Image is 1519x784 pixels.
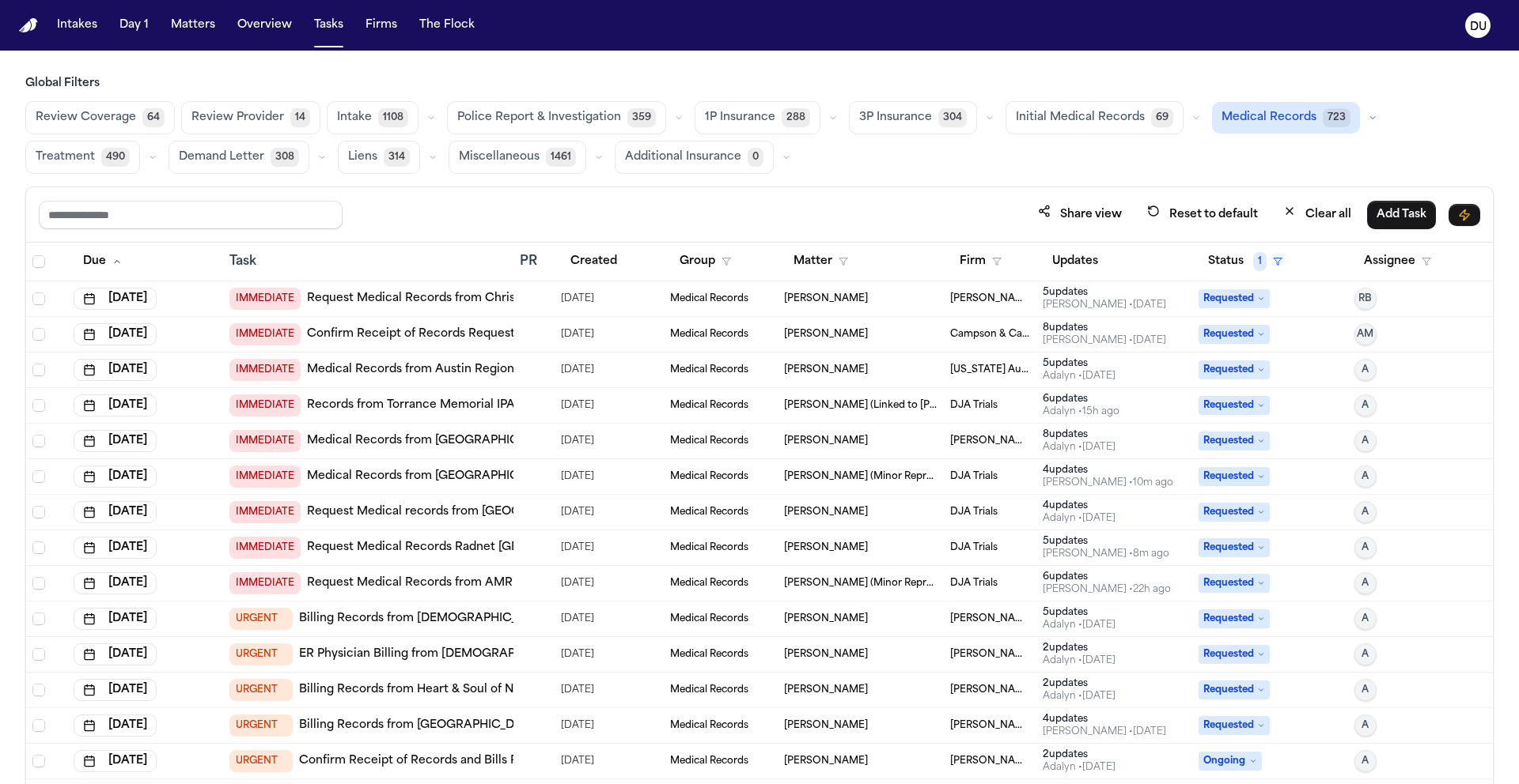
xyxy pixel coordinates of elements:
[299,682,525,698] a: Billing Records from Heart & Soul of NM
[1362,399,1369,412] span: A
[1253,252,1267,271] span: 1
[950,755,1031,767] span: Collins & Collins
[561,247,627,276] button: Created
[1199,503,1270,522] span: Requested
[413,11,481,40] a: The Flock
[1354,465,1377,488] button: A
[784,470,938,483] span: Demi Mendez (Minor Represented by Teresa Flores)
[561,430,594,452] span: 7/11/2025, 11:15:05 AM
[561,394,594,416] span: 5/19/2025, 5:33:36 PM
[784,364,868,376] span: Delores Wright
[74,394,157,416] button: [DATE]
[561,714,594,737] span: 7/15/2025, 9:25:20 AM
[1043,690,1116,703] div: Last updated by Adalyn at 8/22/2025, 4:46:09 PM
[307,504,606,520] a: Request Medical records from [GEOGRAPHIC_DATA]
[1043,512,1116,525] div: Last updated by Adalyn at 10/9/2025, 12:52:01 PM
[950,541,998,554] span: DJA Trials
[784,328,868,341] span: Brandon Bennett
[950,612,1031,625] span: Collins & Collins
[1043,583,1171,596] div: Last updated by Richelle Bauman at 10/13/2025, 4:22:24 PM
[74,359,157,381] button: [DATE]
[1354,608,1377,630] button: A
[1362,435,1369,447] span: A
[1043,677,1116,690] div: 2 update s
[181,101,320,134] button: Review Provider14
[784,719,868,732] span: Andres Martinez
[299,753,709,769] a: Confirm Receipt of Records and Bills Request with Presbyterian Hospital
[1199,289,1270,308] span: Requested
[1362,506,1369,518] span: A
[1354,750,1377,772] button: A
[74,608,157,630] button: [DATE]
[1354,679,1377,701] button: A
[36,110,136,126] span: Review Coverage
[1043,393,1119,405] div: 6 update s
[561,750,594,772] span: 7/15/2025, 9:36:43 AM
[384,148,410,167] span: 314
[229,252,507,271] div: Task
[1354,572,1377,594] button: A
[1354,643,1377,665] button: A
[950,364,1031,376] span: Michigan Auto Law
[1199,645,1270,664] span: Requested
[1151,108,1173,127] span: 69
[1362,541,1369,554] span: A
[1199,574,1270,593] span: Requested
[625,149,741,165] span: Additional Insurance
[950,470,998,483] span: DJA Trials
[546,148,576,167] span: 1461
[113,11,155,40] a: Day 1
[1199,396,1270,415] span: Requested
[1043,642,1116,654] div: 2 update s
[74,247,131,276] button: Due
[229,750,293,772] span: URGENT
[229,537,301,559] span: IMMEDIATE
[36,149,95,165] span: Treatment
[784,541,868,554] span: Teresa Flores
[1354,359,1377,381] button: A
[784,506,868,518] span: Teresa Flores
[670,577,748,590] span: Medical Records
[1362,755,1369,767] span: A
[378,108,408,127] span: 1108
[670,328,748,341] span: Medical Records
[271,148,299,167] span: 308
[1199,247,1292,276] button: Status1
[695,101,820,134] button: 1P Insurance288
[327,101,419,134] button: Intake1108
[142,108,165,127] span: 64
[1043,477,1173,489] div: Last updated by Anna Contreras at 10/14/2025, 2:15:46 PM
[32,435,45,447] span: Select row
[950,719,1031,732] span: Collins & Collins
[169,141,309,174] button: Demand Letter308
[950,684,1031,696] span: Collins & Collins
[782,108,810,127] span: 288
[307,326,671,342] a: Confirm Receipt of Records Request with [GEOGRAPHIC_DATA]
[290,108,310,127] span: 14
[1362,684,1369,696] span: A
[229,501,301,523] span: IMMEDIATE
[307,575,581,591] a: Request Medical Records from AMR Ambulance
[32,612,45,625] span: Select row
[1199,680,1270,699] span: Requested
[1043,357,1116,370] div: 5 update s
[950,577,998,590] span: DJA Trials
[307,362,524,378] a: Medical Records from Austin Regional
[561,537,594,559] span: 9/4/2025, 2:28:57 PM
[1354,714,1377,737] button: A
[1222,110,1316,126] span: Medical Records
[32,648,45,661] span: Select row
[784,435,868,447] span: Marcia Flynn
[74,465,157,488] button: [DATE]
[670,648,748,661] span: Medical Records
[784,247,858,276] button: Matter
[19,18,38,33] a: Home
[670,435,748,447] span: Medical Records
[32,541,45,554] span: Select row
[308,11,350,40] a: Tasks
[615,141,774,174] button: Additional Insurance0
[849,101,977,134] button: 3P Insurance304
[338,141,420,174] button: Liens314
[1043,548,1169,560] div: Last updated by Anna Contreras at 10/14/2025, 2:16:54 PM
